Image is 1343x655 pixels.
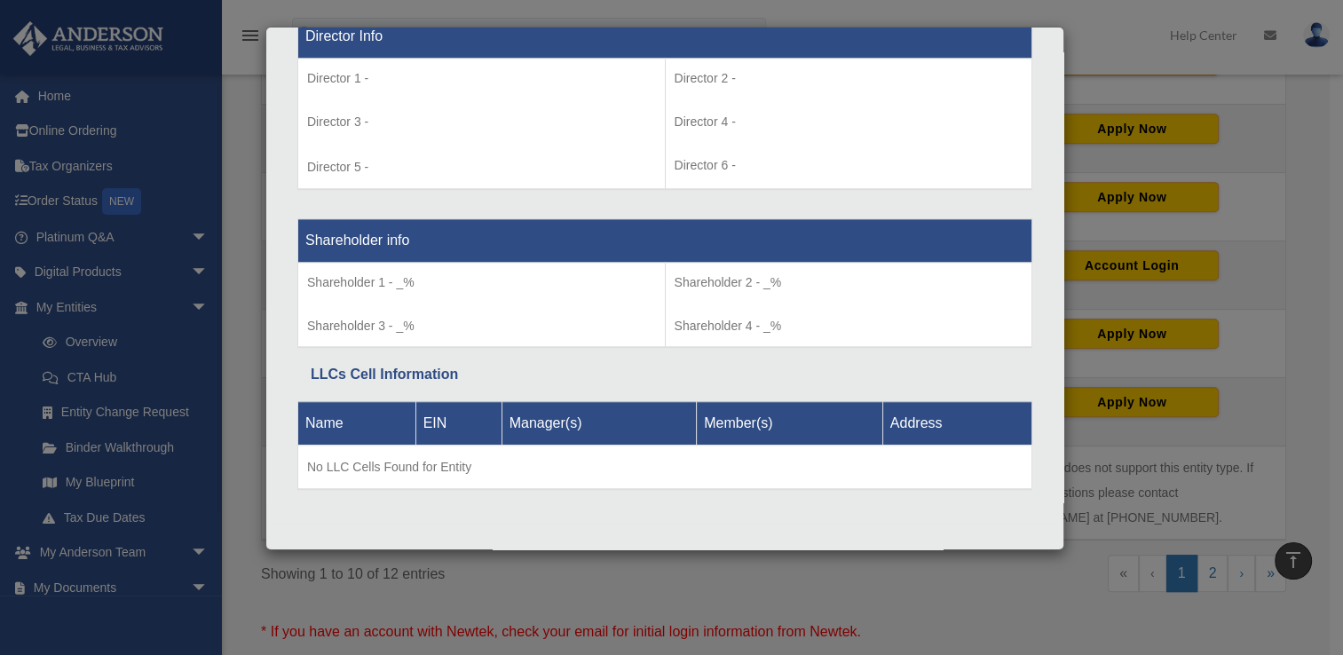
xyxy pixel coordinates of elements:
p: Director 1 - [307,67,656,90]
th: Director Info [298,15,1032,59]
p: Shareholder 1 - _% [307,272,656,294]
th: EIN [415,401,502,445]
p: Director 4 - [675,111,1023,133]
th: Manager(s) [502,401,697,445]
p: Director 2 - [675,67,1023,90]
p: Director 6 - [675,154,1023,177]
td: No LLC Cells Found for Entity [298,445,1032,489]
p: Shareholder 4 - _% [675,315,1023,337]
td: Director 5 - [298,59,666,190]
p: Shareholder 3 - _% [307,315,656,337]
p: Director 3 - [307,111,656,133]
th: Member(s) [697,401,883,445]
th: Shareholder info [298,219,1032,263]
th: Address [882,401,1031,445]
div: LLCs Cell Information [311,362,1019,387]
p: Shareholder 2 - _% [675,272,1023,294]
th: Name [298,401,416,445]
